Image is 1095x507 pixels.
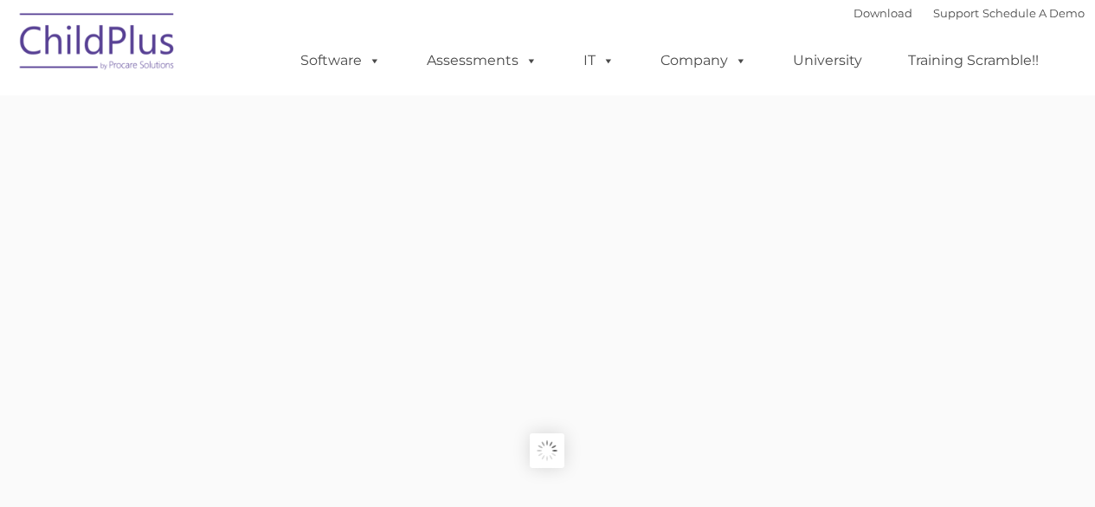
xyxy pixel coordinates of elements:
[982,6,1085,20] a: Schedule A Demo
[853,6,912,20] a: Download
[776,43,879,78] a: University
[891,43,1056,78] a: Training Scramble!!
[283,43,398,78] a: Software
[566,43,632,78] a: IT
[933,6,979,20] a: Support
[11,1,184,88] img: ChildPlus by Procare Solutions
[643,43,764,78] a: Company
[409,43,555,78] a: Assessments
[853,6,1085,20] font: |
